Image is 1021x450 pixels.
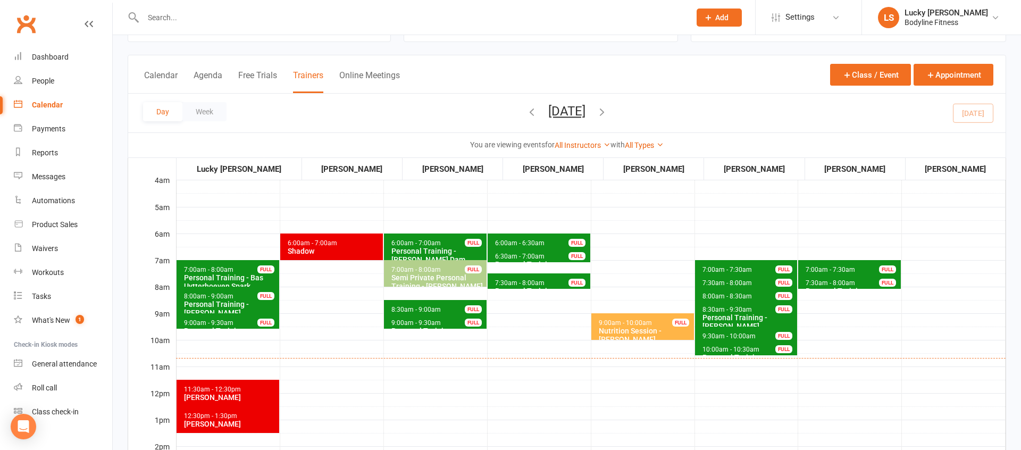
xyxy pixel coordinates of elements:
[14,376,112,400] a: Roll call
[177,163,301,176] div: Lucky [PERSON_NAME]
[775,305,792,313] div: FULL
[702,279,752,287] span: 7:30am - 8:00am
[128,174,176,201] div: 4am
[555,141,610,149] a: All Instructors
[697,9,742,27] button: Add
[14,93,112,117] a: Calendar
[32,407,79,416] div: Class check-in
[806,163,905,176] div: [PERSON_NAME]
[128,202,176,228] div: 5am
[702,293,752,300] span: 8:00am - 8:30am
[702,332,756,340] span: 9:30am - 10:00am
[805,287,899,304] div: Personal Training - [PERSON_NAME]
[610,140,625,149] strong: with
[391,247,484,264] div: Personal Training - [PERSON_NAME] Dam
[128,228,176,255] div: 6am
[568,279,585,287] div: FULL
[830,64,911,86] button: Class / Event
[183,293,234,300] span: 8:00am - 9:00am
[672,319,689,327] div: FULL
[76,315,84,324] span: 1
[702,266,752,273] span: 7:00am - 7:30am
[598,327,692,344] div: Nutrition Session - [PERSON_NAME]
[465,239,482,247] div: FULL
[183,327,277,344] div: Personal Training - [PERSON_NAME]
[11,414,36,439] div: Open Intercom Messenger
[183,300,277,317] div: Personal Training - [PERSON_NAME]
[128,335,176,361] div: 10am
[391,239,441,247] span: 6:00am - 7:00am
[465,305,482,313] div: FULL
[775,265,792,273] div: FULL
[470,140,545,149] strong: You are viewing events
[14,189,112,213] a: Automations
[140,10,683,25] input: Search...
[465,319,482,327] div: FULL
[14,213,112,237] a: Product Sales
[879,265,896,273] div: FULL
[905,18,988,27] div: Bodyline Fitness
[257,265,274,273] div: FULL
[128,255,176,281] div: 7am
[598,319,652,327] span: 9:00am - 10:00am
[144,70,178,93] button: Calendar
[715,13,729,22] span: Add
[32,124,65,133] div: Payments
[914,64,993,86] button: Appointment
[32,244,58,253] div: Waivers
[14,261,112,285] a: Workouts
[303,163,401,176] div: [PERSON_NAME]
[13,11,39,37] a: Clubworx
[465,265,482,273] div: FULL
[128,281,176,308] div: 8am
[183,273,277,290] div: Personal Training - Bas Uytterhoeven Spark
[293,70,323,93] button: Trainers
[32,220,78,229] div: Product Sales
[32,172,65,181] div: Messages
[128,388,176,414] div: 12pm
[183,393,277,402] div: [PERSON_NAME]
[805,279,856,287] span: 7:30am - 8:00am
[702,313,796,330] div: Personal Training - [PERSON_NAME]
[128,361,176,388] div: 11am
[287,239,338,247] span: 6:00am - 7:00am
[14,45,112,69] a: Dashboard
[391,327,484,344] div: Personal Training - [PERSON_NAME]
[878,7,899,28] div: LS
[545,140,555,149] strong: for
[32,268,64,277] div: Workouts
[775,332,792,340] div: FULL
[287,247,381,255] div: Shadow
[14,69,112,93] a: People
[495,239,545,247] span: 6:00am - 6:30am
[775,279,792,287] div: FULL
[391,319,441,327] span: 9:00am - 9:30am
[14,237,112,261] a: Waivers
[32,360,97,368] div: General attendance
[183,386,241,393] span: 11:30am - 12:30pm
[128,308,176,335] div: 9am
[785,5,815,29] span: Settings
[705,163,804,176] div: [PERSON_NAME]
[879,279,896,287] div: FULL
[504,163,602,176] div: [PERSON_NAME]
[805,266,856,273] span: 7:00am - 7:30am
[14,165,112,189] a: Messages
[495,287,588,304] div: Personal Training - [PERSON_NAME]
[702,306,752,313] span: 8:30am - 9:30am
[495,260,588,277] div: Personal Training - [PERSON_NAME]
[775,345,792,353] div: FULL
[143,102,182,121] button: Day
[32,77,54,85] div: People
[391,266,441,273] span: 7:00am - 8:00am
[32,101,63,109] div: Calendar
[194,70,222,93] button: Agenda
[568,239,585,247] div: FULL
[14,117,112,141] a: Payments
[568,252,585,260] div: FULL
[495,279,545,287] span: 7:30am - 8:00am
[32,316,70,324] div: What's New
[548,104,585,119] button: [DATE]
[183,319,234,327] span: 9:00am - 9:30am
[14,400,112,424] a: Class kiosk mode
